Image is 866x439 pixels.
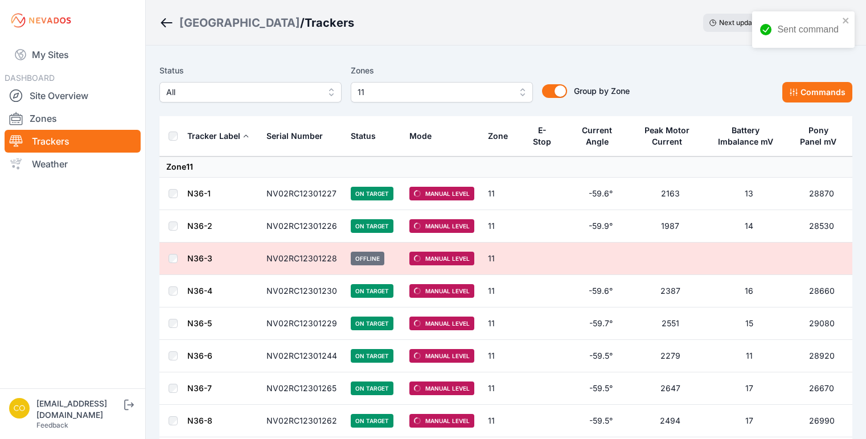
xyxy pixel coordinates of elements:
[179,15,300,31] a: [GEOGRAPHIC_DATA]
[351,284,393,298] span: On Target
[409,414,474,428] span: Manual Level
[187,416,212,425] a: N36-8
[708,340,791,372] td: 11
[159,8,354,38] nav: Breadcrumb
[791,372,852,405] td: 26670
[791,405,852,437] td: 26990
[531,125,553,147] div: E-Stop
[574,86,630,96] span: Group by Zone
[481,178,524,210] td: 11
[633,372,708,405] td: 2647
[715,125,777,147] div: Battery Imbalance mV
[351,130,376,142] div: Status
[351,82,533,102] button: 11
[351,381,393,395] span: On Target
[569,307,633,340] td: -59.7°
[481,340,524,372] td: 11
[633,178,708,210] td: 2163
[569,372,633,405] td: -59.5°
[351,317,393,330] span: On Target
[266,122,332,150] button: Serial Number
[260,340,344,372] td: NV02RC12301244
[5,73,55,83] span: DASHBOARD
[640,117,701,155] button: Peak Motor Current
[481,405,524,437] td: 11
[9,11,73,30] img: Nevados
[569,178,633,210] td: -59.6°
[187,221,212,231] a: N36-2
[409,187,474,200] span: Manual Level
[569,405,633,437] td: -59.5°
[708,405,791,437] td: 17
[708,275,791,307] td: 16
[351,122,385,150] button: Status
[305,15,354,31] h3: Trackers
[5,130,141,153] a: Trackers
[481,243,524,275] td: 11
[481,307,524,340] td: 11
[159,157,852,178] td: Zone 11
[576,125,619,147] div: Current Angle
[187,253,212,263] a: N36-3
[5,107,141,130] a: Zones
[187,286,212,296] a: N36-4
[409,219,474,233] span: Manual Level
[9,398,30,419] img: controlroomoperator@invenergy.com
[409,317,474,330] span: Manual Level
[708,372,791,405] td: 17
[633,405,708,437] td: 2494
[409,349,474,363] span: Manual Level
[791,307,852,340] td: 29080
[260,307,344,340] td: NV02RC12301229
[409,130,432,142] div: Mode
[481,275,524,307] td: 11
[777,23,839,36] div: Sent command
[569,340,633,372] td: -59.5°
[260,243,344,275] td: NV02RC12301228
[791,340,852,372] td: 28920
[488,122,517,150] button: Zone
[266,130,323,142] div: Serial Number
[531,117,562,155] button: E-Stop
[260,178,344,210] td: NV02RC12301227
[351,187,393,200] span: On Target
[351,64,533,77] label: Zones
[351,349,393,363] span: On Target
[708,210,791,243] td: 14
[351,219,393,233] span: On Target
[798,117,846,155] button: Pony Panel mV
[708,178,791,210] td: 13
[569,275,633,307] td: -59.6°
[260,372,344,405] td: NV02RC12301265
[633,340,708,372] td: 2279
[791,275,852,307] td: 28660
[569,210,633,243] td: -59.9°
[358,85,510,99] span: 11
[187,188,211,198] a: N36-1
[633,275,708,307] td: 2387
[187,318,212,328] a: N36-5
[488,130,508,142] div: Zone
[187,383,212,393] a: N36-7
[260,405,344,437] td: NV02RC12301262
[633,307,708,340] td: 2551
[481,372,524,405] td: 11
[719,18,766,27] span: Next update in
[260,210,344,243] td: NV02RC12301226
[300,15,305,31] span: /
[187,122,249,150] button: Tracker Label
[708,307,791,340] td: 15
[166,85,319,99] span: All
[187,130,240,142] div: Tracker Label
[782,82,852,102] button: Commands
[409,252,474,265] span: Manual Level
[5,153,141,175] a: Weather
[5,84,141,107] a: Site Overview
[36,421,68,429] a: Feedback
[187,351,212,360] a: N36-6
[409,122,441,150] button: Mode
[798,125,838,147] div: Pony Panel mV
[409,381,474,395] span: Manual Level
[159,82,342,102] button: All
